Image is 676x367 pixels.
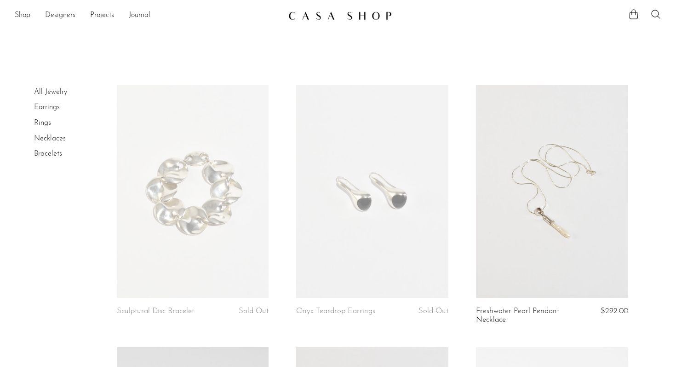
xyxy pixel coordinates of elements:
span: Sold Out [239,307,269,315]
a: All Jewelry [34,88,67,96]
a: Journal [129,10,150,22]
a: Onyx Teardrop Earrings [296,307,375,315]
a: Rings [34,119,51,127]
a: Necklaces [34,135,66,142]
ul: NEW HEADER MENU [15,8,281,23]
a: Earrings [34,104,60,111]
nav: Desktop navigation [15,8,281,23]
a: Projects [90,10,114,22]
a: Designers [45,10,75,22]
a: Shop [15,10,30,22]
a: Bracelets [34,150,62,157]
a: Freshwater Pearl Pendant Necklace [476,307,577,324]
a: Sculptural Disc Bracelet [117,307,194,315]
span: $292.00 [601,307,628,315]
span: Sold Out [418,307,448,315]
